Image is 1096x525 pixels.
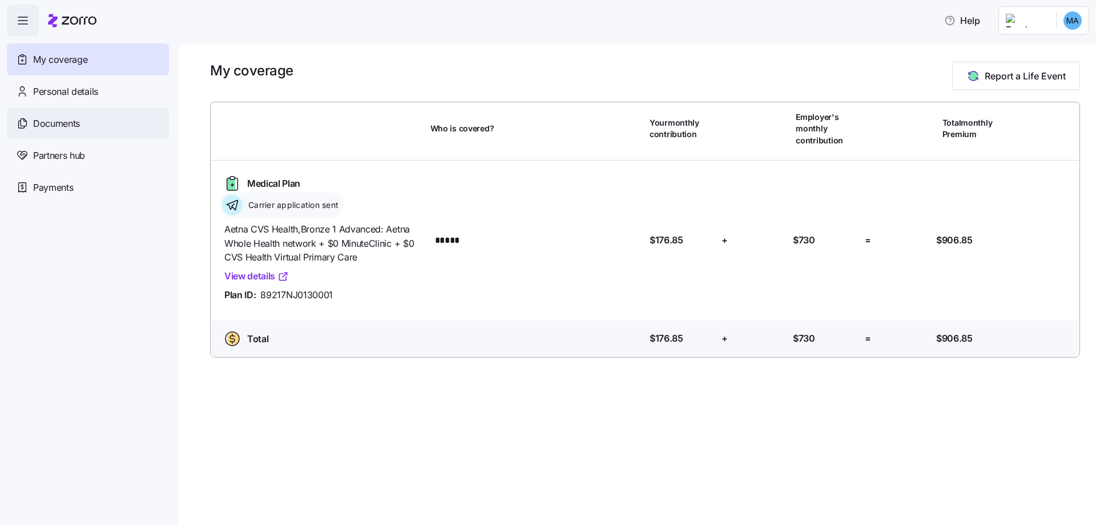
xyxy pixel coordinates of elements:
[942,117,1006,141] span: Total monthly Premium
[793,233,815,247] span: $730
[722,331,728,346] span: +
[1063,11,1082,30] img: c80877154d06b1bb475078b4ab4b7b74
[210,62,293,79] h1: My coverage
[224,269,289,283] a: View details
[224,288,256,302] span: Plan ID:
[650,233,683,247] span: $176.85
[936,233,973,247] span: $906.85
[944,14,980,27] span: Help
[7,171,169,203] a: Payments
[935,9,989,32] button: Help
[33,53,87,67] span: My coverage
[936,331,973,346] span: $906.85
[247,332,268,346] span: Total
[952,62,1080,90] button: Report a Life Event
[7,107,169,139] a: Documents
[260,288,333,302] span: 89217NJ0130001
[33,181,73,195] span: Payments
[865,233,871,247] span: =
[430,123,494,134] span: Who is covered?
[7,43,169,75] a: My coverage
[245,199,339,211] span: Carrier application sent
[224,222,421,264] span: Aetna CVS Health , Bronze 1 Advanced: Aetna Whole Health network + $0 MinuteClinic + $0 CVS Healt...
[247,177,300,191] span: Medical Plan
[33,149,85,163] span: Partners hub
[7,139,169,171] a: Partners hub
[650,117,714,141] span: Your monthly contribution
[33,85,98,99] span: Personal details
[33,117,80,131] span: Documents
[650,331,683,346] span: $176.85
[796,111,860,146] span: Employer's monthly contribution
[985,69,1066,83] span: Report a Life Event
[722,233,728,247] span: +
[865,331,871,346] span: =
[1006,14,1047,27] img: Employer logo
[793,331,815,346] span: $730
[7,75,169,107] a: Personal details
